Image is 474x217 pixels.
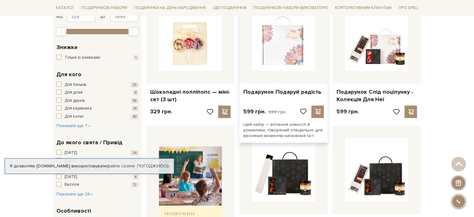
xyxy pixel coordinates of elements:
[239,118,328,143] div: Цей набір — втілення ніжності й романтики, створений спеціально для весняних моментів натхнення т...
[56,14,62,19] span: від
[56,90,138,96] button: Для дітей 4
[336,88,417,103] a: Подарунок Слід поцілунку - Колекція Для Неї
[56,82,138,88] button: Для батьків 25
[65,98,85,104] span: Для друзів
[336,108,359,115] p: 599 грн.
[56,191,93,197] button: Показати ще 28
[128,27,139,36] div: Max
[110,11,138,22] input: Ціна
[56,106,138,112] button: Для керівника 41
[56,43,77,52] span: Знижка
[396,3,421,13] a: Про Spell
[56,138,122,147] span: До якого свята / Привід
[131,82,138,87] span: 25
[56,70,81,79] span: Для кого
[56,55,138,61] button: Тільки зі знижками 1
[131,114,138,119] span: 40
[56,123,91,129] button: Показати ще 7
[56,174,138,180] button: [DATE] 4
[252,7,315,71] img: Подарунок Подаруй радість
[137,163,169,169] a: Погоджуюсь
[133,174,138,180] span: 4
[65,55,100,61] span: Тільки зі знижками
[65,158,77,164] span: [DATE]
[333,2,394,13] a: Корпоративним клієнтам
[65,150,77,156] span: [DATE]
[56,182,138,188] button: Весілля 12
[251,2,331,13] a: Подарункові набори вихователю
[132,3,208,13] a: Подарунки на День народження
[56,123,91,128] span: Показати ще 7
[243,88,324,96] a: Подарунок Подаруй радість
[65,90,83,96] span: Для дітей
[56,158,138,164] button: [DATE] 24
[210,3,249,13] a: Ідеї подарунків
[65,114,84,120] span: Для колег
[131,150,138,155] span: 24
[79,3,130,13] a: Подарункові набори
[107,163,135,169] a: файли cookie
[268,109,286,115] span: 699 грн.
[65,182,79,188] span: Весілля
[56,114,138,120] button: Для колег 40
[131,98,138,103] span: 56
[65,106,92,112] span: Для керівника
[150,108,172,115] p: 329 грн.
[65,174,77,180] span: [DATE]
[133,90,138,95] span: 4
[65,82,86,88] span: Для батьків
[132,106,138,111] span: 41
[56,98,138,104] button: Для друзів 56
[56,27,66,36] div: Min
[100,14,105,19] span: до
[133,55,138,60] span: 1
[67,11,95,22] input: Ціна
[131,182,138,187] span: 12
[53,3,77,13] a: Каталог
[150,88,231,103] a: Шоколадні лолліпопс — міні-сет (3 шт)
[56,150,138,156] button: [DATE] 24
[243,108,286,116] p: 599 грн.
[5,163,174,169] div: Я дозволяю [DOMAIN_NAME] використовувати
[56,207,91,215] span: Особливості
